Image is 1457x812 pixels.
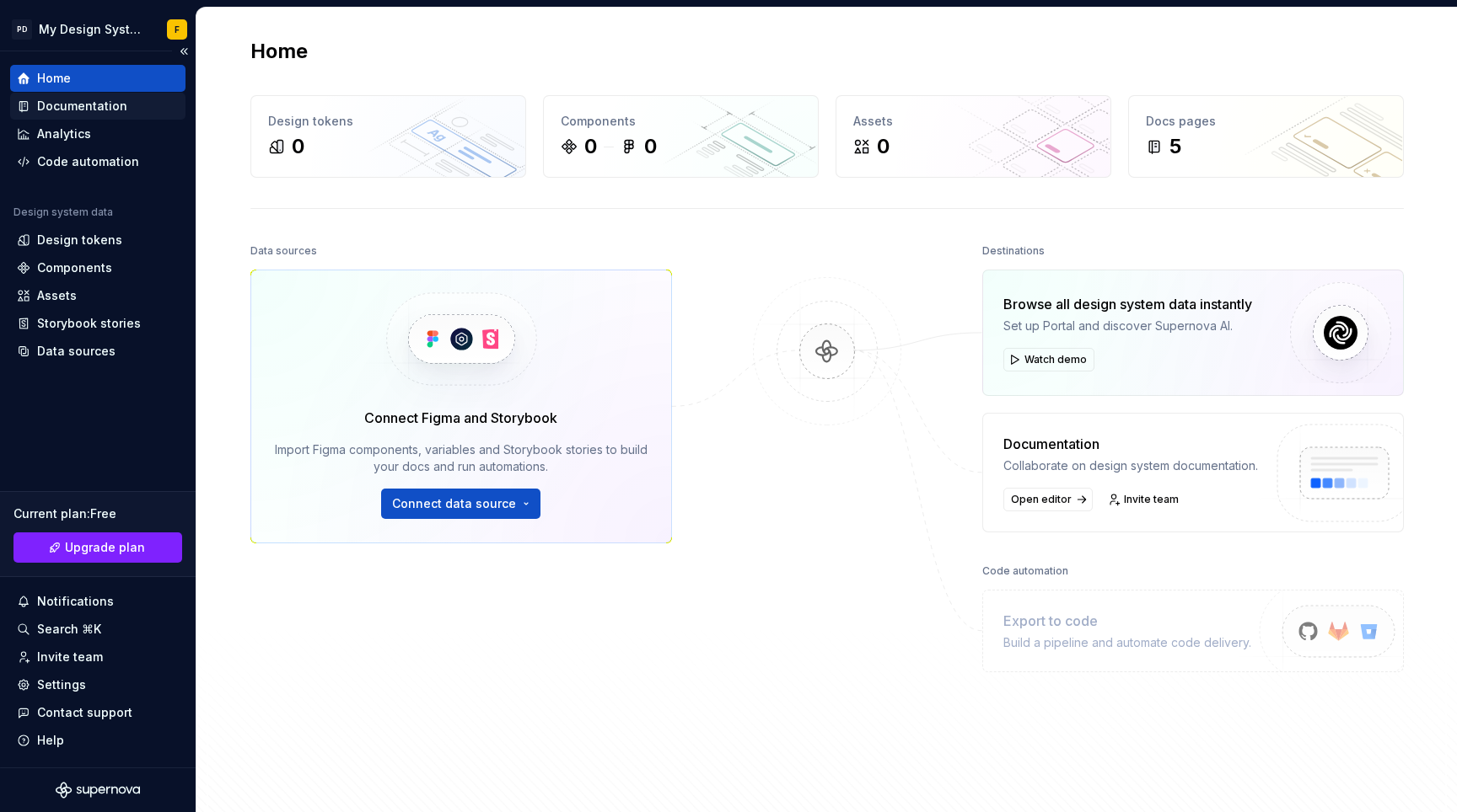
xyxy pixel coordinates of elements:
a: Design tokens0 [250,95,526,178]
span: Invite team [1124,493,1179,506]
div: 0 [644,133,657,160]
div: My Design System [39,21,147,38]
span: Watch demo [1024,353,1087,366]
button: Notifications [10,588,185,615]
div: 0 [292,133,304,160]
div: Analytics [37,126,91,142]
div: Home [37,70,71,87]
button: Search ⌘K [10,616,185,643]
div: Current plan : Free [13,505,182,522]
div: 0 [877,133,890,160]
div: PD [12,19,32,40]
div: Search ⌘K [37,621,101,638]
div: Components [561,113,801,130]
button: Contact support [10,699,185,726]
div: Assets [853,113,1094,130]
a: Open editor [1003,488,1093,511]
div: Design tokens [268,113,508,130]
div: Destinations [982,239,1045,263]
div: Export to code [1003,611,1251,631]
a: Data sources [10,338,185,365]
div: Build a pipeline and automate code delivery. [1003,634,1251,651]
div: Storybook stories [37,315,141,332]
div: Components [37,259,112,276]
a: Components00 [543,95,819,178]
a: Docs pages5 [1128,95,1404,178]
div: Import Figma components, variables and Storybook stories to build your docs and run automations. [275,441,648,475]
div: Design tokens [37,232,122,248]
div: Documentation [1003,434,1258,454]
a: Code automation [10,148,185,175]
div: Assets [37,287,77,304]
div: Notifications [37,593,114,610]
a: Design tokens [10,227,185,254]
div: 5 [1169,133,1181,160]
a: Documentation [10,93,185,120]
div: Help [37,732,64,749]
a: Invite team [10,644,185,670]
div: Collaborate on design system documentation. [1003,457,1258,474]
a: Assets [10,282,185,309]
button: Help [10,727,185,754]
h2: Home [250,38,308,65]
button: Connect data source [381,489,540,519]
div: Code automation [982,559,1068,583]
div: Contact support [37,704,132,721]
div: Browse all design system data instantly [1003,294,1252,314]
span: Upgrade plan [65,539,145,556]
div: Code automation [37,153,139,170]
button: PDMy Design SystemF [3,11,192,47]
div: 0 [584,133,597,160]
div: Data sources [37,343,116,360]
div: Documentation [37,98,127,115]
div: Connect Figma and Storybook [364,408,557,428]
a: Settings [10,671,185,698]
button: Watch demo [1003,348,1094,371]
a: Assets0 [836,95,1111,178]
a: Upgrade plan [13,532,182,563]
div: F [175,23,180,36]
a: Home [10,65,185,92]
span: Connect data source [392,495,516,512]
svg: Supernova Logo [56,782,140,799]
a: Components [10,254,185,281]
div: Set up Portal and discover Supernova AI. [1003,318,1252,334]
div: Settings [37,676,86,693]
div: Invite team [37,649,103,665]
span: Open editor [1011,493,1072,506]
a: Analytics [10,120,185,147]
button: Collapse sidebar [172,40,196,63]
div: Docs pages [1146,113,1386,130]
div: Data sources [250,239,317,263]
a: Storybook stories [10,310,185,337]
div: Design system data [13,206,113,219]
a: Invite team [1103,488,1186,511]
